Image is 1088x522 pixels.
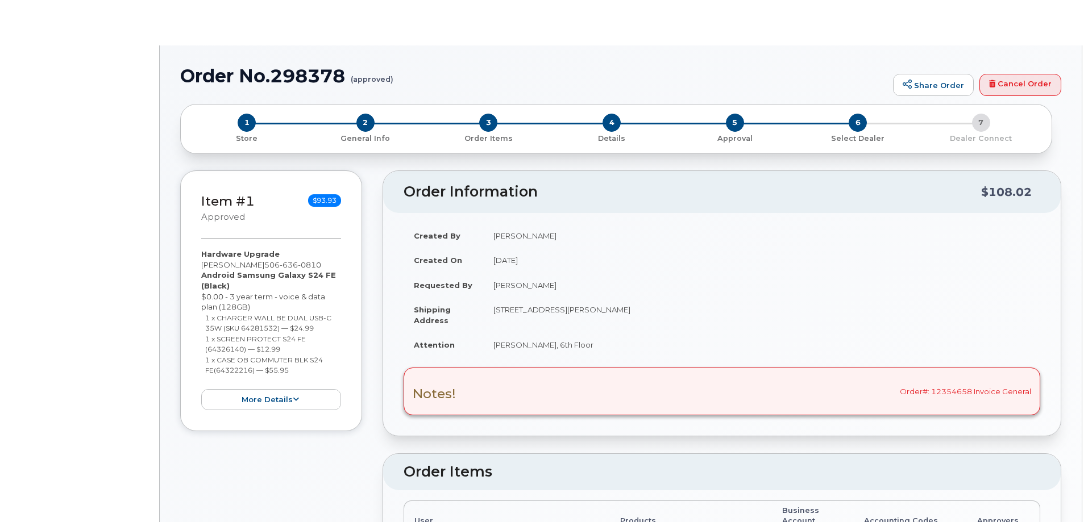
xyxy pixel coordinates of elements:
p: Approval [678,133,792,144]
p: Select Dealer [801,133,915,144]
div: $108.02 [981,181,1032,203]
small: 1 x CASE OB COMMUTER BLK S24 FE(64322216) — $55.95 [205,356,323,375]
a: Cancel Order [979,74,1061,97]
span: 0810 [298,260,321,269]
a: 6 Select Dealer [796,132,920,144]
div: Order#: 12354658 Invoice General [404,368,1040,415]
span: 3 [479,114,497,132]
a: Item #1 [201,193,255,209]
p: General Info [309,133,423,144]
strong: Requested By [414,281,472,290]
strong: Shipping Address [414,305,451,325]
h2: Order Information [404,184,981,200]
small: 1 x SCREEN PROTECT S24 FE (64326140) — $12.99 [205,335,306,354]
small: approved [201,212,245,222]
div: [PERSON_NAME] $0.00 - 3 year term - voice & data plan (128GB) [201,249,341,410]
strong: Hardware Upgrade [201,249,280,258]
strong: Attention [414,340,455,349]
td: [PERSON_NAME] [483,223,1040,248]
p: Order Items [431,133,546,144]
a: 3 Order Items [427,132,550,144]
span: 1 [238,114,256,132]
h2: Order Items [404,464,1040,480]
a: 1 Store [190,132,304,144]
small: 1 x CHARGER WALL BE DUAL USB-C 35W (SKU 64281532) — $24.99 [205,314,331,333]
td: [STREET_ADDRESS][PERSON_NAME] [483,297,1040,332]
a: 5 Approval [673,132,796,144]
span: 4 [603,114,621,132]
strong: Created By [414,231,460,240]
span: 636 [280,260,298,269]
button: more details [201,389,341,410]
td: [PERSON_NAME] [483,273,1040,298]
span: 506 [264,260,321,269]
span: 5 [726,114,744,132]
td: [PERSON_NAME], 6th Floor [483,332,1040,357]
strong: Android Samsung Galaxy S24 FE (Black) [201,270,336,290]
a: 4 Details [550,132,674,144]
strong: Created On [414,256,462,265]
p: Store [194,133,300,144]
small: (approved) [351,66,393,83]
span: 2 [356,114,375,132]
td: [DATE] [483,248,1040,273]
a: 2 General Info [304,132,427,144]
h3: Notes! [413,387,456,401]
span: $93.93 [308,194,341,207]
h1: Order No.298378 [180,66,887,86]
p: Details [555,133,669,144]
a: Share Order [893,74,974,97]
span: 6 [849,114,867,132]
